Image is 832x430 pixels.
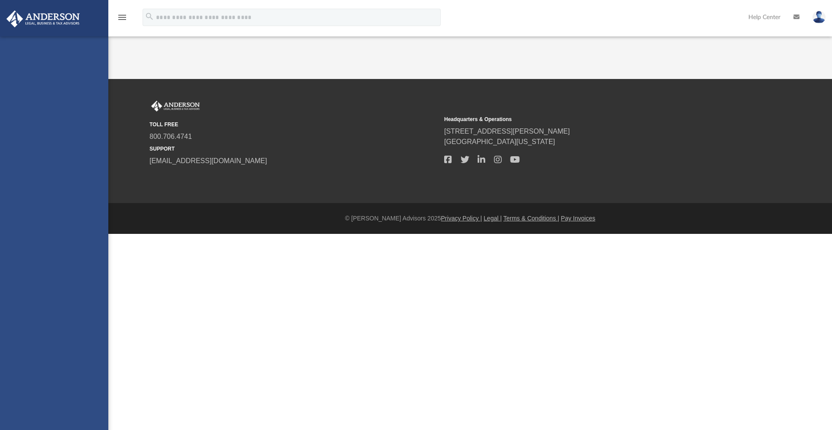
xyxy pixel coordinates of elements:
small: SUPPORT [149,145,438,153]
a: Privacy Policy | [441,215,482,222]
small: TOLL FREE [149,121,438,128]
a: [EMAIL_ADDRESS][DOMAIN_NAME] [149,157,267,164]
small: Headquarters & Operations [444,115,733,123]
img: Anderson Advisors Platinum Portal [4,10,82,27]
a: 800.706.4741 [149,133,192,140]
a: Terms & Conditions | [504,215,559,222]
a: Legal | [484,215,502,222]
a: menu [117,16,127,23]
a: [GEOGRAPHIC_DATA][US_STATE] [444,138,555,145]
img: Anderson Advisors Platinum Portal [149,101,201,112]
img: User Pic [812,11,825,23]
a: [STREET_ADDRESS][PERSON_NAME] [444,128,570,135]
i: search [145,12,154,21]
i: menu [117,12,127,23]
div: © [PERSON_NAME] Advisors 2025 [108,214,832,223]
a: Pay Invoices [561,215,595,222]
